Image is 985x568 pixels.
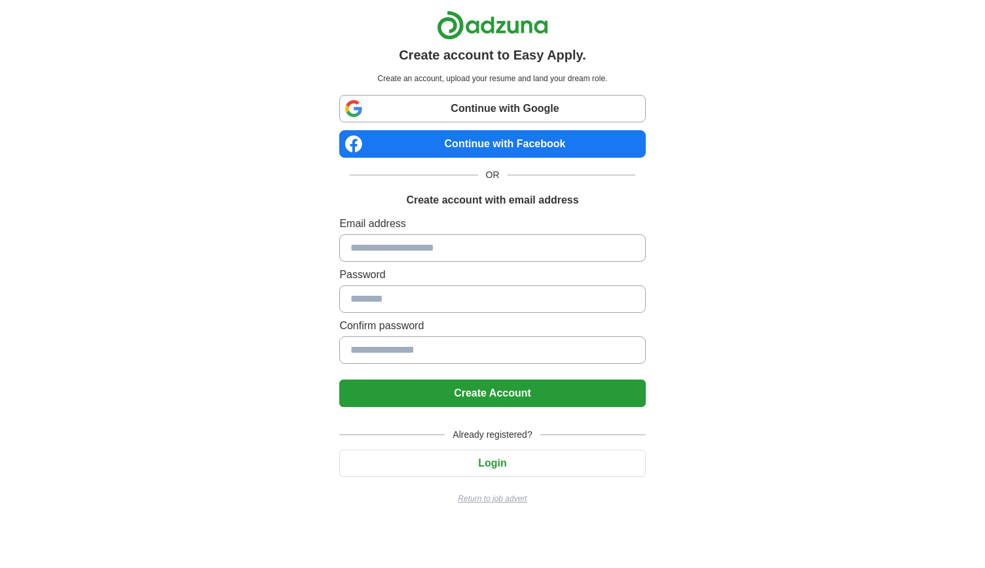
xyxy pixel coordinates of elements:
[399,45,586,65] h1: Create account to Easy Apply.
[339,216,645,232] label: Email address
[445,428,540,442] span: Already registered?
[406,192,578,208] h1: Create account with email address
[339,95,645,122] a: Continue with Google
[339,267,645,283] label: Password
[437,10,548,40] img: Adzuna logo
[478,168,508,182] span: OR
[342,73,642,84] p: Create an account, upload your resume and land your dream role.
[339,380,645,407] button: Create Account
[339,130,645,158] a: Continue with Facebook
[339,457,645,469] a: Login
[339,493,645,505] a: Return to job advert
[339,318,645,334] label: Confirm password
[339,450,645,477] button: Login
